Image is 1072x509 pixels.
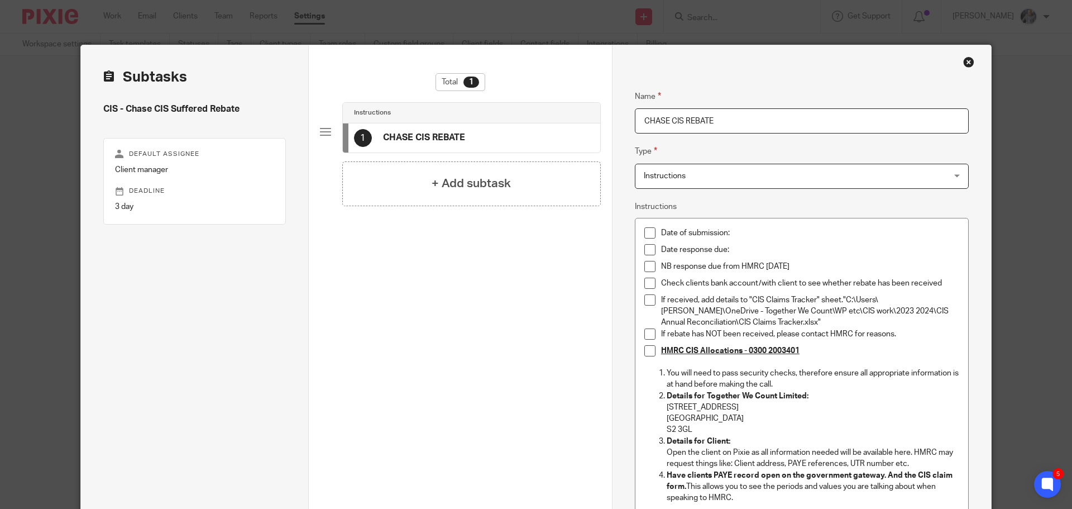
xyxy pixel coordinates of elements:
h2: Subtasks [103,68,187,87]
div: 1 [463,77,479,88]
label: Name [635,90,661,103]
p: Open the client on Pixie as all information needed will be available here. HMRC may request thing... [667,447,959,470]
p: S2 3GL [667,424,959,435]
p: You will need to pass security checks, therefore ensure all appropriate information is at hand be... [667,368,959,391]
u: HMRC CIS Allocations - 0300 2003401 [661,347,800,355]
p: If received, add details to "CIS Claims Tracker" sheet."C:\Users\[PERSON_NAME]\OneDrive - Togethe... [661,294,959,329]
p: Check clients bank account/with client to see whether rebate has been received [661,278,959,289]
strong: Have clients PAYE record open on the government gateway. And the CIS claim form. [667,472,954,491]
p: Deadline [115,187,274,196]
p: [GEOGRAPHIC_DATA] [667,413,959,424]
div: Total [435,73,485,91]
p: [STREET_ADDRESS] [667,402,959,413]
p: This allows you to see the periods and values you are talking about when speaking to HMRC. [667,470,959,504]
span: Instructions [644,172,686,180]
p: Default assignee [115,150,274,159]
h4: + Add subtask [432,175,511,192]
p: NB response due from HMRC [DATE] [661,261,959,272]
label: Instructions [635,201,677,212]
h4: CIS - Chase CIS Suffered Rebate [103,103,286,115]
div: 5 [1052,468,1064,479]
div: 1 [354,129,372,147]
div: Close this dialog window [963,56,974,68]
strong: Details for Together We Count Limited: [667,392,808,400]
strong: Details for Client: [667,437,730,445]
h4: Instructions [354,108,391,117]
p: Date of submission: [661,227,959,239]
p: Date response due: [661,244,959,255]
p: If rebate has NOT been received, please contact HMRC for reasons. [661,329,959,340]
p: Client manager [115,164,274,175]
h4: CHASE CIS REBATE [383,132,465,144]
p: 3 day [115,201,274,212]
label: Type [635,145,657,158]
